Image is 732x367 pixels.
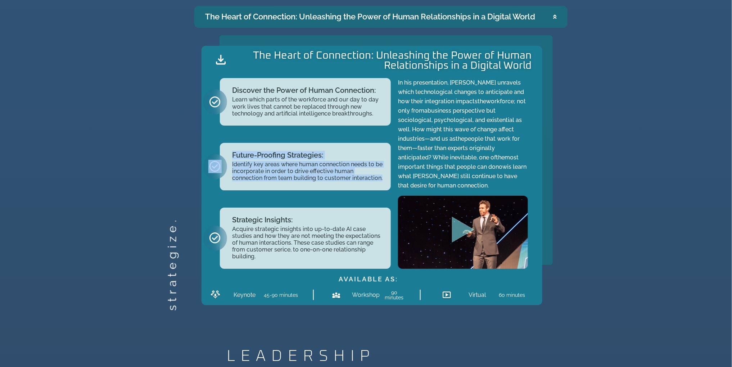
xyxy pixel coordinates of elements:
h2: LEADERSHIP [227,348,568,364]
h2: 45-90 minutes [264,293,298,298]
div: The Heart of Connection: Unleashing the Power of Human Relationships in a Digital World [205,11,535,23]
h2: Acquire strategic insights into up-to-date AI case studies and how they are not meeting the expec... [232,226,384,260]
h2: Workshop [352,292,376,298]
h2: 60 minutes [499,293,525,298]
p: In his presentation, [PERSON_NAME] unravels which technological changes to anticipate and how the... [398,78,528,190]
div: Play Video about Jeff Butler survey page [449,217,478,248]
span: the [478,98,486,105]
img: Jeff Butler survey page [398,196,528,269]
h2: Strategic Insights: [232,216,384,223]
span: now [496,163,507,170]
h2: 90 minutes [383,290,406,300]
h2: The Heart of Connection: Unleashing the Power of Human Relationships in a Digital World [230,51,532,71]
h2: AVAILABLE AS: [205,276,532,282]
h2: Learn which parts of the workforce and our day to day work lives that cannot be replaced through ... [232,96,384,117]
h2: Future-Proofing Strategies: [232,151,384,159]
span: the [456,135,464,142]
h2: strategize. [167,299,178,311]
h2: Discover the Power of Human Connection: [232,87,384,94]
h2: Virtual [469,292,486,298]
h2: Identify key areas where human connection needs to be incorporate in order to drive effective hum... [232,161,384,182]
span: a [424,107,428,114]
span: the [496,154,505,161]
h2: Keynote [234,292,256,298]
summary: The Heart of Connection: Unleashing the Power of Human Relationships in a Digital World [194,6,568,28]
